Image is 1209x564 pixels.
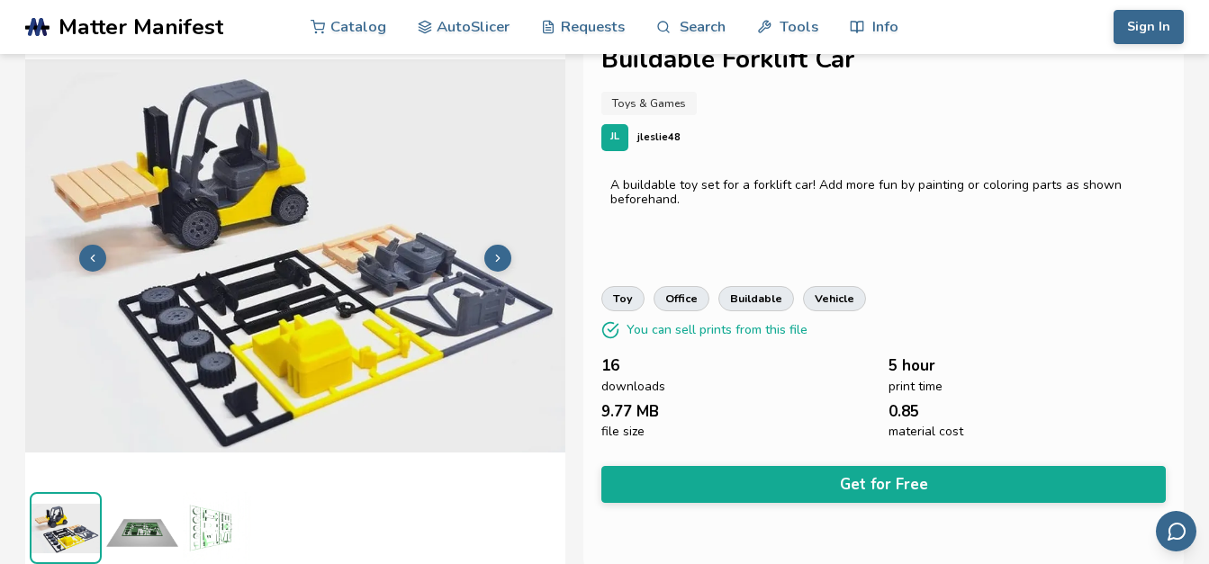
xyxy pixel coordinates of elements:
a: buildable [718,286,794,311]
span: 5 hour [889,357,935,374]
p: You can sell prints from this file [627,320,808,339]
span: Matter Manifest [59,14,223,40]
button: Sign In [1114,10,1184,44]
span: material cost [889,425,963,439]
span: 0.85 [889,403,919,420]
img: Forklift_Kit_Pip_3D_Preview [183,492,255,564]
img: Forklift_Kit_Pip_Print_Bed_Preview [106,492,178,564]
a: vehicle [803,286,866,311]
div: A buildable toy set for a forklift car! Add more fun by painting or coloring parts as shown befor... [610,178,1157,207]
button: Get for Free [601,466,1166,503]
span: print time [889,380,943,394]
button: Send feedback via email [1156,511,1196,551]
p: jleslie48 [637,128,681,147]
span: file size [601,425,645,439]
a: toy [601,286,645,311]
a: office [654,286,709,311]
a: Toys & Games [601,92,697,115]
span: 9.77 MB [601,403,659,420]
span: JL [610,131,619,143]
span: downloads [601,380,665,394]
h1: Buildable Forklift Car [601,46,1166,74]
span: 16 [601,357,619,374]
